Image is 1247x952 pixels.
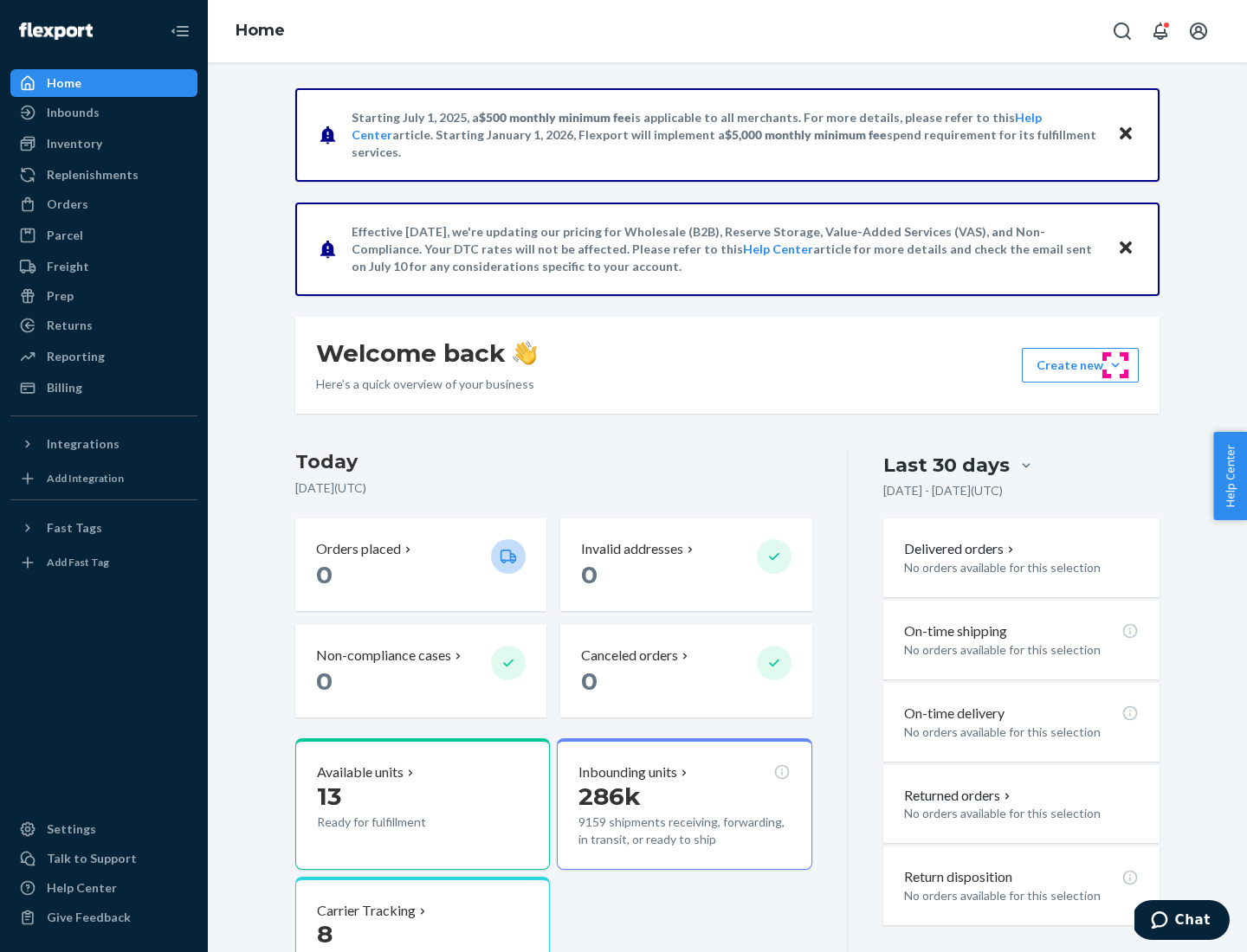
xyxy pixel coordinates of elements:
div: Home [47,74,81,92]
button: Close [1115,122,1137,147]
div: Billing [47,379,82,396]
div: Add Integration [47,471,124,486]
button: Returned orders [904,786,1014,806]
a: Returns [10,312,197,339]
p: Carrier Tracking [317,901,416,921]
button: Non-compliance cases 0 [295,625,546,717]
button: Talk to Support [10,845,197,872]
p: [DATE] - [DATE] ( UTC ) [883,482,1003,499]
p: On-time delivery [904,704,1005,724]
span: 0 [316,560,333,589]
button: Inbounding units286k9159 shipments receiving, forwarding, in transit, or ready to ship [557,738,811,870]
button: Open notifications [1143,14,1178,48]
button: Close [1115,236,1137,261]
div: Freight [47,258,89,275]
p: 9159 shipments receiving, forwarding, in transit, or ready to ship [578,814,790,848]
p: Ready for fulfillment [317,814,477,831]
p: No orders available for this selection [904,887,1139,904]
div: Talk to Support [47,850,137,867]
a: Settings [10,815,197,843]
a: Help Center [10,874,197,902]
img: Flexport logo [19,23,93,40]
p: [DATE] ( UTC ) [295,479,812,497]
div: Help Center [47,879,117,897]
a: Inbounds [10,99,197,126]
button: Open account menu [1181,14,1216,48]
span: $500 monthly minimum fee [479,110,631,125]
p: Canceled orders [581,646,678,666]
p: Non-compliance cases [316,646,451,666]
img: hand-wave emoji [513,341,537,365]
button: Invalid addresses 0 [560,518,811,611]
span: 0 [316,666,333,696]
a: Reporting [10,343,197,370]
a: Home [10,69,197,97]
div: Replenishments [47,166,139,183]
a: Inventory [10,130,197,158]
p: No orders available for this selection [904,724,1139,741]
p: Return disposition [904,867,1012,887]
a: Billing [10,374,197,402]
p: Orders placed [316,539,401,559]
p: No orders available for this selection [904,805,1139,822]
a: Home [236,21,285,40]
p: No orders available for this selection [904,559,1139,576]
h3: Today [295,448,812,476]
p: Here’s a quick overview of your business [316,376,537,393]
button: Give Feedback [10,904,197,931]
div: Last 30 days [883,452,1010,479]
p: On-time shipping [904,621,1007,641]
a: Freight [10,253,197,280]
div: Inventory [47,135,102,152]
div: Reporting [47,348,105,365]
div: Inbounds [47,104,100,121]
span: $5,000 monthly minimum fee [725,127,887,142]
p: Available units [317,762,404,782]
span: 13 [317,782,341,811]
ol: breadcrumbs [222,6,299,56]
span: 286k [578,782,641,811]
button: Close Navigation [163,14,197,48]
p: No orders available for this selection [904,641,1139,659]
div: Add Fast Tag [47,555,109,569]
div: Integrations [47,435,120,453]
a: Parcel [10,222,197,249]
a: Orders [10,190,197,218]
button: Orders placed 0 [295,518,546,611]
p: Effective [DATE], we're updating our pricing for Wholesale (B2B), Reserve Storage, Value-Added Se... [352,223,1101,275]
button: Open Search Box [1105,14,1140,48]
a: Add Integration [10,465,197,492]
div: Parcel [47,227,83,244]
span: 8 [317,919,333,949]
span: 0 [581,560,598,589]
div: Fast Tags [47,519,102,537]
p: Inbounding units [578,762,677,782]
a: Replenishments [10,161,197,189]
div: Orders [47,196,88,213]
div: Prep [47,287,74,305]
button: Canceled orders 0 [560,625,811,717]
h1: Welcome back [316,338,537,369]
button: Create new [1022,348,1139,383]
iframe: Opens a widget where you can chat to one of our agents [1134,900,1230,943]
a: Prep [10,282,197,310]
div: Settings [47,820,96,838]
button: Help Center [1213,432,1247,520]
a: Help Center [743,241,813,256]
p: Invalid addresses [581,539,683,559]
a: Add Fast Tag [10,549,197,576]
div: Give Feedback [47,909,131,926]
button: Available units13Ready for fulfillment [295,738,550,870]
div: Returns [47,317,93,334]
button: Fast Tags [10,514,197,542]
button: Integrations [10,430,197,458]
span: 0 [581,666,598,696]
p: Starting July 1, 2025, a is applicable to all merchants. For more details, please refer to this a... [352,109,1101,161]
button: Delivered orders [904,539,1018,559]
